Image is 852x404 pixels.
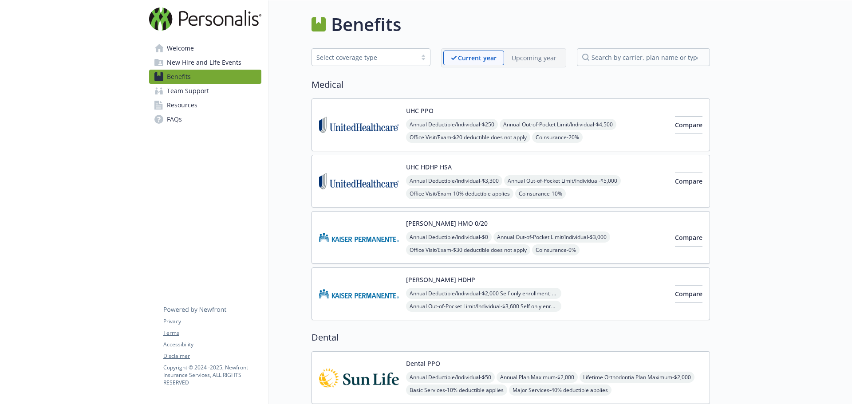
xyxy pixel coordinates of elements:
a: FAQs [149,112,261,126]
button: Compare [675,229,702,247]
span: Annual Deductible/Individual - $50 [406,372,495,383]
a: Resources [149,98,261,112]
a: Benefits [149,70,261,84]
button: UHC HDHP HSA [406,162,452,172]
a: Privacy [163,318,261,326]
p: Upcoming year [512,53,556,63]
span: Resources [167,98,197,112]
span: Welcome [167,41,194,55]
h2: Dental [312,331,710,344]
a: Accessibility [163,341,261,349]
span: Coinsurance - 20% [532,132,583,143]
span: Compare [675,233,702,242]
span: Office Visit/Exam - $20 deductible does not apply [406,132,530,143]
a: Team Support [149,84,261,98]
a: Disclaimer [163,352,261,360]
img: Sun Life Financial carrier logo [319,359,399,396]
img: United Healthcare Insurance Company carrier logo [319,106,399,144]
span: Office Visit/Exam - 10% deductible applies [406,188,513,199]
button: [PERSON_NAME] HMO 0/20 [406,219,488,228]
span: Team Support [167,84,209,98]
img: Kaiser Permanente Insurance Company carrier logo [319,219,399,256]
h1: Benefits [331,11,401,38]
button: Dental PPO [406,359,440,368]
button: Compare [675,116,702,134]
img: Kaiser Permanente Insurance Company carrier logo [319,275,399,313]
input: search by carrier, plan name or type [577,48,710,66]
span: Compare [675,290,702,298]
a: New Hire and Life Events [149,55,261,70]
span: Major Services - 40% deductible applies [509,384,611,396]
span: Office Visit/Exam - $30 deductible does not apply [406,244,530,255]
span: Annual Deductible/Individual - $2,000 Self only enrollment; $3,300 for any one member within a fa... [406,288,561,299]
span: Basic Services - 10% deductible applies [406,384,507,396]
span: FAQs [167,112,182,126]
button: UHC PPO [406,106,434,115]
span: New Hire and Life Events [167,55,241,70]
span: Annual Out-of-Pocket Limit/Individual - $5,000 [504,175,621,186]
span: Coinsurance - 0% [532,244,580,255]
span: Benefits [167,70,191,84]
span: Annual Out-of-Pocket Limit/Individual - $3,000 [493,231,610,243]
img: United Healthcare Insurance Company carrier logo [319,162,399,200]
button: Compare [675,285,702,303]
button: [PERSON_NAME] HDHP [406,275,475,284]
p: Current year [458,53,497,63]
button: Compare [675,173,702,190]
span: Lifetime Orthodontia Plan Maximum - $2,000 [580,372,694,383]
span: Coinsurance - 10% [515,188,566,199]
p: Copyright © 2024 - 2025 , Newfront Insurance Services, ALL RIGHTS RESERVED [163,364,261,386]
span: Compare [675,177,702,185]
span: Annual Plan Maximum - $2,000 [497,372,578,383]
h2: Medical [312,78,710,91]
a: Welcome [149,41,261,55]
a: Terms [163,329,261,337]
span: Annual Deductible/Individual - $0 [406,231,492,243]
span: Annual Deductible/Individual - $250 [406,119,498,130]
span: Annual Out-of-Pocket Limit/Individual - $4,500 [500,119,616,130]
div: Select coverage type [316,53,412,62]
span: Annual Deductible/Individual - $3,300 [406,175,502,186]
span: Annual Out-of-Pocket Limit/Individual - $3,600 Self only enrollment; $3,600 for any one member wi... [406,301,561,312]
span: Compare [675,121,702,129]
